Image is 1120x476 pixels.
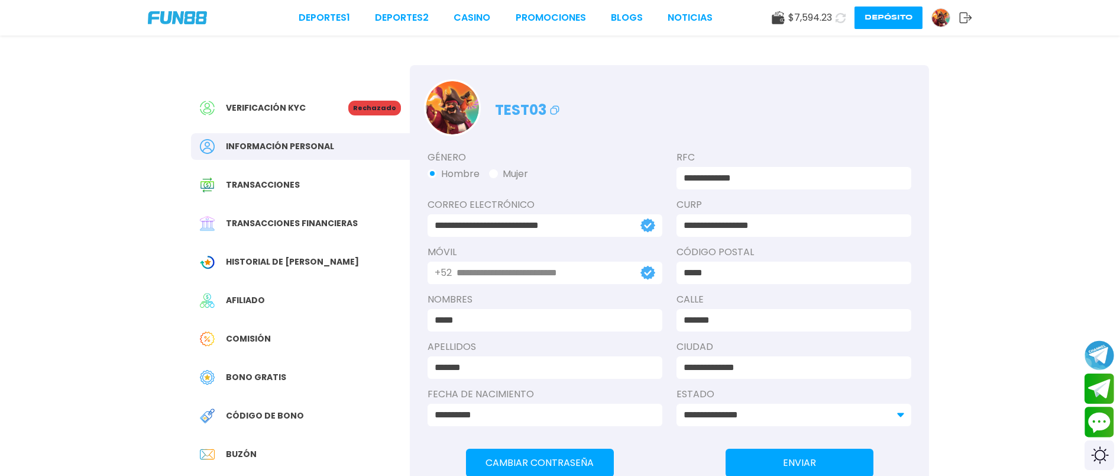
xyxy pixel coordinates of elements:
[226,294,265,307] span: Afiliado
[226,179,300,191] span: Transacciones
[611,11,643,25] a: BLOGS
[191,326,410,352] a: CommissionComisión
[428,167,480,181] button: Hombre
[226,333,271,345] span: Comisión
[435,266,452,280] p: +52
[428,245,662,259] label: Móvil
[676,387,911,401] label: Estado
[426,81,479,134] img: Avatar
[226,371,286,384] span: Bono Gratis
[191,441,410,468] a: InboxBuzón
[200,370,215,385] img: Free Bonus
[375,11,429,25] a: Deportes2
[191,287,410,314] a: AffiliateAfiliado
[226,102,306,114] span: Verificación KYC
[191,249,410,275] a: Wagering TransactionHistorial de [PERSON_NAME]
[676,245,911,259] label: Código Postal
[428,387,662,401] label: Fecha de Nacimiento
[191,133,410,160] a: PersonalInformación personal
[148,11,207,24] img: Company Logo
[454,11,490,25] a: CASINO
[428,198,662,212] label: Correo electrónico
[191,210,410,237] a: Financial TransactionTransacciones financieras
[788,11,832,25] span: $ 7,594.23
[191,403,410,429] a: Redeem BonusCódigo de bono
[428,150,662,165] label: Género
[191,172,410,198] a: Transaction HistoryTransacciones
[200,178,215,192] img: Transaction History
[226,140,334,153] span: Información personal
[428,292,662,307] label: NOMBRES
[200,216,215,231] img: Financial Transaction
[1085,374,1114,404] button: Join telegram
[676,340,911,354] label: Ciudad
[200,139,215,154] img: Personal
[200,255,215,269] img: Wagering Transaction
[495,94,562,121] p: test03
[200,332,215,346] img: Commission
[191,95,410,121] a: Verificación KYCRechazado
[191,364,410,391] a: Free BonusBono Gratis
[932,9,950,27] img: Avatar
[1085,340,1114,371] button: Join telegram channel
[200,447,215,462] img: Inbox
[200,293,215,308] img: Affiliate
[1085,407,1114,438] button: Contact customer service
[226,256,359,268] span: Historial de [PERSON_NAME]
[226,448,257,461] span: Buzón
[299,11,350,25] a: Deportes1
[676,150,911,165] label: RFC
[516,11,586,25] a: Promociones
[676,292,911,307] label: Calle
[676,198,911,212] label: CURP
[200,409,215,423] img: Redeem Bonus
[931,8,959,27] a: Avatar
[226,217,358,230] span: Transacciones financieras
[1085,440,1114,470] div: Switch theme
[489,167,528,181] button: Mujer
[226,410,304,422] span: Código de bono
[854,7,922,29] button: Depósito
[348,101,401,115] p: Rechazado
[668,11,713,25] a: NOTICIAS
[428,340,662,354] label: APELLIDOS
